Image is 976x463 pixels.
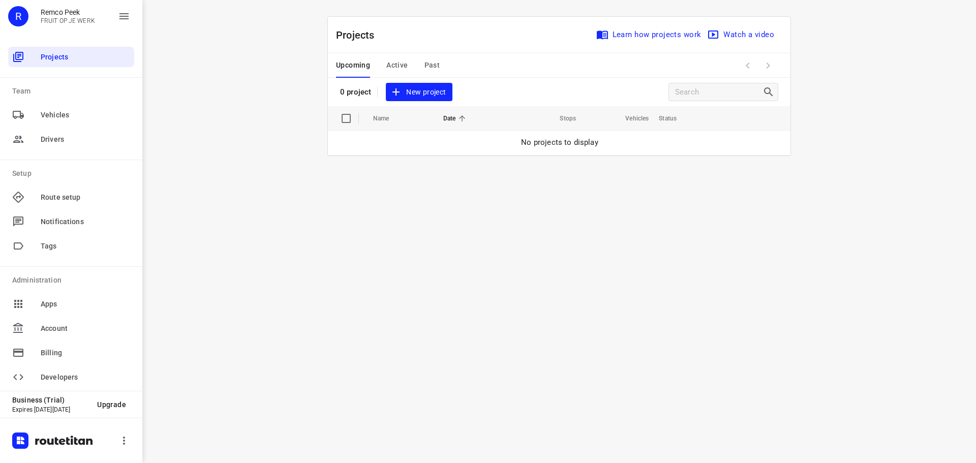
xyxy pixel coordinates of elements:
[41,8,95,16] p: Remco Peek
[8,105,134,125] div: Vehicles
[41,134,130,145] span: Drivers
[340,87,371,97] p: 0 project
[41,323,130,334] span: Account
[89,395,134,414] button: Upgrade
[41,52,130,63] span: Projects
[41,217,130,227] span: Notifications
[8,6,28,26] div: R
[8,47,134,67] div: Projects
[386,83,452,102] button: New project
[12,396,89,404] p: Business (Trial)
[392,86,446,99] span: New project
[41,110,130,120] span: Vehicles
[443,112,469,125] span: Date
[373,112,403,125] span: Name
[659,112,690,125] span: Status
[41,17,95,24] p: FRUIT OP JE WERK
[41,299,130,310] span: Apps
[41,348,130,358] span: Billing
[336,59,370,72] span: Upcoming
[12,275,134,286] p: Administration
[8,318,134,338] div: Account
[41,241,130,252] span: Tags
[12,406,89,413] p: Expires [DATE][DATE]
[8,343,134,363] div: Billing
[12,86,134,97] p: Team
[97,400,126,409] span: Upgrade
[758,55,778,76] span: Next Page
[546,112,576,125] span: Stops
[8,211,134,232] div: Notifications
[8,129,134,149] div: Drivers
[41,192,130,203] span: Route setup
[738,55,758,76] span: Previous Page
[675,84,762,100] input: Search projects
[8,367,134,387] div: Developers
[386,59,408,72] span: Active
[12,168,134,179] p: Setup
[8,236,134,256] div: Tags
[8,294,134,314] div: Apps
[762,86,778,98] div: Search
[612,112,649,125] span: Vehicles
[41,372,130,383] span: Developers
[8,187,134,207] div: Route setup
[336,27,383,43] p: Projects
[424,59,440,72] span: Past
